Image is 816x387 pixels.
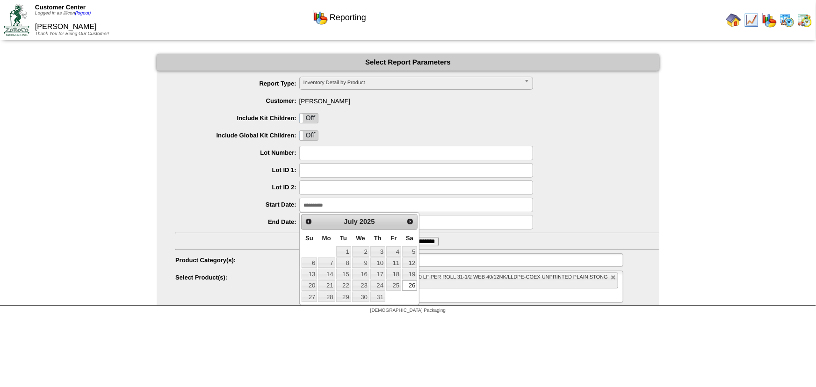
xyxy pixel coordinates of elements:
[4,4,29,36] img: ZoRoCo_Logo(Green%26Foil)%20jpg.webp
[302,269,317,279] a: 13
[299,130,319,141] div: OnOff
[352,292,369,302] a: 30
[175,97,299,104] label: Customer:
[318,280,335,291] a: 21
[402,246,417,257] a: 5
[175,166,299,173] label: Lot ID 1:
[370,280,385,291] a: 24
[762,13,777,28] img: graph.gif
[370,246,385,257] a: 3
[360,218,375,226] span: 2025
[175,274,299,281] label: Select Product(s):
[318,269,335,279] a: 14
[302,258,317,268] a: 6
[402,269,417,279] a: 19
[336,246,351,257] a: 1
[336,280,351,291] a: 22
[780,13,794,28] img: calendarprod.gif
[797,13,812,28] img: calendarinout.gif
[35,31,109,36] span: Thank You for Being Our Customer!
[374,235,382,242] span: Thursday
[352,280,369,291] a: 23
[300,114,318,123] label: Off
[726,13,741,28] img: home.gif
[336,292,351,302] a: 29
[370,269,385,279] a: 17
[305,235,313,242] span: Sunday
[35,4,86,11] span: Customer Center
[390,235,397,242] span: Friday
[402,280,417,291] a: 26
[336,258,351,268] a: 8
[352,269,369,279] a: 16
[744,13,759,28] img: line_graph.gif
[35,11,91,16] span: Logged in as Jlicon
[313,10,328,25] img: graph.gif
[356,235,365,242] span: Wednesday
[404,215,416,228] a: Next
[406,235,413,242] span: Saturday
[305,274,608,286] span: PPSTGRXL: POLY - STRONG PAPER POLY, 8200 LF PER ROLL 31-1/2 WEB 40/12NK/LLDPE-COEX UNPRINTED PLAI...
[303,77,520,88] span: Inventory Detail by Product
[175,257,299,264] label: Product Category(s):
[370,292,385,302] a: 31
[344,218,358,226] span: July
[336,269,351,279] a: 15
[370,258,385,268] a: 10
[302,292,317,302] a: 27
[406,218,414,225] span: Next
[175,218,299,225] label: End Date:
[386,246,401,257] a: 4
[305,218,312,225] span: Prev
[35,23,97,31] span: [PERSON_NAME]
[340,235,347,242] span: Tuesday
[352,246,369,257] a: 2
[386,258,401,268] a: 11
[175,115,299,122] label: Include Kit Children:
[386,269,401,279] a: 18
[302,280,317,291] a: 20
[157,54,659,71] div: Select Report Parameters
[175,149,299,156] label: Lot Number:
[330,13,366,22] span: Reporting
[175,184,299,191] label: Lot ID 2:
[303,215,315,228] a: Prev
[402,258,417,268] a: 12
[370,308,446,313] span: [DEMOGRAPHIC_DATA] Packaging
[322,235,331,242] span: Monday
[175,201,299,208] label: Start Date:
[175,80,299,87] label: Report Type:
[318,292,335,302] a: 28
[318,258,335,268] a: 7
[75,11,91,16] a: (logout)
[386,280,401,291] a: 25
[352,258,369,268] a: 9
[175,94,659,105] span: [PERSON_NAME]
[299,113,319,123] div: OnOff
[175,132,299,139] label: Include Global Kit Children:
[300,131,318,140] label: Off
